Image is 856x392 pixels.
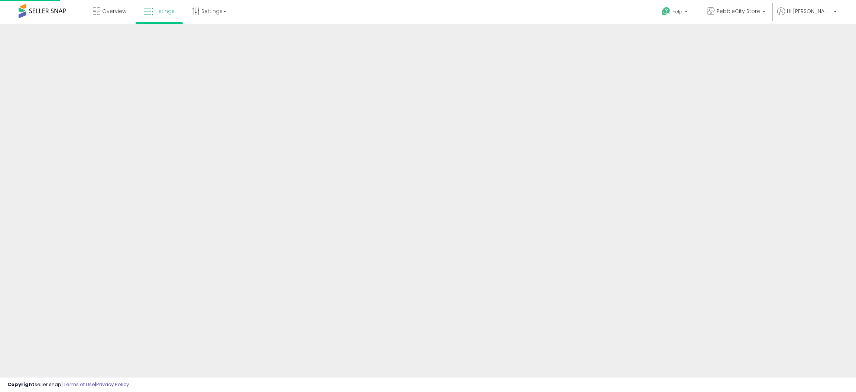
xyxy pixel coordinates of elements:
[155,7,175,15] span: Listings
[787,7,831,15] span: Hi [PERSON_NAME]
[777,7,837,24] a: Hi [PERSON_NAME]
[717,7,760,15] span: PebbleCity Store
[661,7,671,16] i: Get Help
[672,9,682,15] span: Help
[102,7,126,15] span: Overview
[656,1,695,24] a: Help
